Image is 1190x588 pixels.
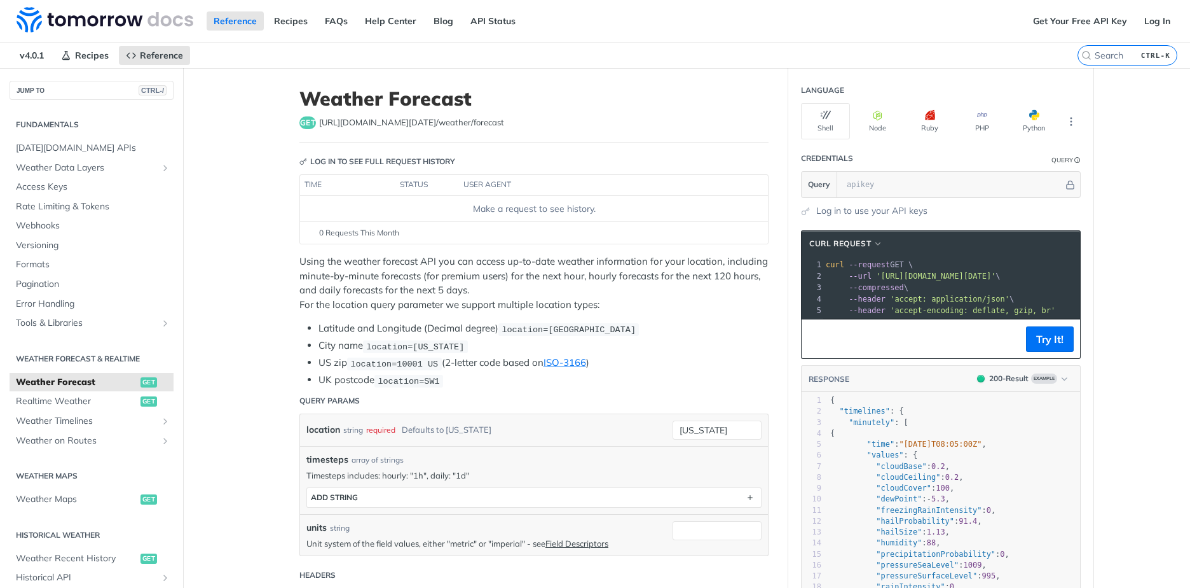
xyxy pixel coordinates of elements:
[299,87,769,110] h1: Weather Forecast
[16,571,157,584] span: Historical API
[544,356,586,368] a: ISO-3166
[802,293,823,305] div: 4
[826,272,1001,281] span: \
[1051,155,1081,165] div: QueryInformation
[16,239,170,252] span: Versioning
[10,275,174,294] a: Pagination
[10,373,174,392] a: Weather Forecastget
[1137,11,1177,31] a: Log In
[849,260,890,269] span: --request
[10,119,174,130] h2: Fundamentals
[931,494,945,503] span: 5.3
[876,538,922,547] span: "humidity"
[826,260,844,269] span: curl
[802,439,821,450] div: 5
[931,462,945,471] span: 0.2
[802,270,823,282] div: 2
[809,238,871,249] span: cURL Request
[502,325,636,334] span: location=[GEOGRAPHIC_DATA]
[16,415,157,428] span: Weather Timelines
[802,172,837,197] button: Query
[989,373,1029,384] div: 200 - Result
[1063,178,1077,191] button: Hide
[10,178,174,197] a: Access Keys
[402,421,491,439] div: Defaults to [US_STATE]
[16,298,170,311] span: Error Handling
[830,462,950,471] span: : ,
[830,506,995,515] span: : ,
[802,560,821,571] div: 16
[306,421,340,439] label: location
[16,162,157,174] span: Weather Data Layers
[802,527,821,538] div: 13
[306,470,762,481] p: Timesteps includes: hourly: "1h", daily: "1d"
[802,395,821,406] div: 1
[10,255,174,274] a: Formats
[10,158,174,178] a: Weather Data LayersShow subpages for Weather Data Layers
[808,179,830,190] span: Query
[945,473,959,482] span: 0.2
[140,377,157,388] span: get
[16,435,157,447] span: Weather on Routes
[10,216,174,235] a: Webhooks
[17,7,193,32] img: Tomorrow.io Weather API Docs
[318,356,769,370] li: US zip (2-letter code based on )
[826,260,913,269] span: GET \
[927,528,945,536] span: 1.13
[839,407,889,416] span: "timelines"
[830,550,1009,559] span: : ,
[160,573,170,583] button: Show subpages for Historical API
[10,197,174,216] a: Rate Limiting & Tokens
[160,318,170,328] button: Show subpages for Tools & Libraries
[802,417,821,428] div: 3
[830,517,982,526] span: : ,
[802,571,821,582] div: 17
[207,11,264,31] a: Reference
[840,172,1063,197] input: apikey
[1081,50,1091,60] svg: Search
[1065,116,1077,127] svg: More ellipsis
[16,142,170,155] span: [DATE][DOMAIN_NAME] APIs
[802,472,821,483] div: 8
[75,50,109,61] span: Recipes
[299,156,455,167] div: Log in to see full request history
[805,237,887,250] button: cURL Request
[1026,11,1134,31] a: Get Your Free API Key
[927,538,936,547] span: 88
[16,181,170,193] span: Access Keys
[801,153,853,164] div: Credentials
[318,373,769,388] li: UK postcode
[802,516,821,527] div: 12
[1138,49,1173,62] kbd: CTRL-K
[306,521,327,535] label: units
[971,372,1074,385] button: 200200-ResultExample
[300,175,395,195] th: time
[1009,103,1058,139] button: Python
[890,295,1009,304] span: 'accept: application/json'
[299,255,769,312] p: Using the weather forecast API you can access up-to-date weather information for your location, i...
[350,359,438,368] span: location=10001 US
[849,295,886,304] span: --header
[378,376,439,386] span: location=SW1
[876,473,940,482] span: "cloudCeiling"
[802,406,821,417] div: 2
[927,494,931,503] span: -
[1062,112,1081,131] button: More Languages
[830,451,917,459] span: : {
[140,396,157,407] span: get
[10,353,174,365] h2: Weather Forecast & realtime
[16,317,157,330] span: Tools & Libraries
[54,46,116,65] a: Recipes
[140,494,157,505] span: get
[318,11,355,31] a: FAQs
[10,236,174,255] a: Versioning
[299,395,360,407] div: Query Params
[1074,157,1081,164] i: Information
[139,85,167,95] span: CTRL-/
[358,11,423,31] a: Help Center
[10,470,174,482] h2: Weather Maps
[299,570,336,581] div: Headers
[849,418,894,427] span: "minutely"
[808,330,826,349] button: Copy to clipboard
[330,522,350,534] div: string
